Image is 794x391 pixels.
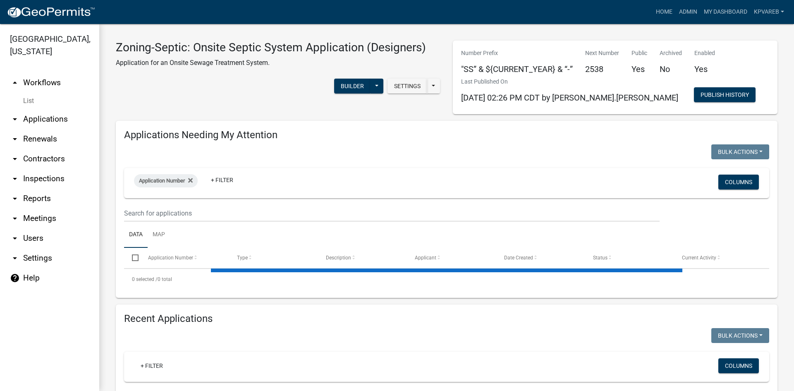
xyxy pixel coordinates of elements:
[134,358,170,373] a: + Filter
[461,93,678,103] span: [DATE] 02:26 PM CDT by [PERSON_NAME].[PERSON_NAME]
[10,134,20,144] i: arrow_drop_down
[676,4,701,20] a: Admin
[10,273,20,283] i: help
[653,4,676,20] a: Home
[585,64,619,74] h5: 2538
[711,328,769,343] button: Bulk Actions
[718,358,759,373] button: Columns
[10,114,20,124] i: arrow_drop_down
[116,58,426,68] p: Application for an Onsite Sewage Treatment System.
[660,49,682,58] p: Archived
[461,77,678,86] p: Last Published On
[10,233,20,243] i: arrow_drop_down
[10,78,20,88] i: arrow_drop_up
[124,205,660,222] input: Search for applications
[116,41,426,55] h3: Zoning-Septic: Onsite Septic System Application (Designers)
[593,255,607,261] span: Status
[415,255,436,261] span: Applicant
[496,248,585,268] datatable-header-cell: Date Created
[718,175,759,190] button: Columns
[139,178,185,184] span: Application Number
[237,255,248,261] span: Type
[711,144,769,159] button: Bulk Actions
[10,253,20,263] i: arrow_drop_down
[229,248,318,268] datatable-header-cell: Type
[751,4,787,20] a: kpvareb
[694,87,756,102] button: Publish History
[10,154,20,164] i: arrow_drop_down
[10,194,20,204] i: arrow_drop_down
[461,64,573,74] h5: "SS” & ${CURRENT_YEAR} & “-”
[701,4,751,20] a: My Dashboard
[631,49,647,58] p: Public
[124,248,140,268] datatable-header-cell: Select
[407,248,496,268] datatable-header-cell: Applicant
[585,248,674,268] datatable-header-cell: Status
[682,255,716,261] span: Current Activity
[124,222,148,248] a: Data
[326,255,351,261] span: Description
[132,276,158,282] span: 0 selected /
[631,64,647,74] h5: Yes
[334,79,371,94] button: Builder
[694,92,756,99] wm-modal-confirm: Workflow Publish History
[387,79,427,94] button: Settings
[318,248,407,268] datatable-header-cell: Description
[504,255,533,261] span: Date Created
[10,174,20,184] i: arrow_drop_down
[10,213,20,223] i: arrow_drop_down
[148,222,170,248] a: Map
[124,313,769,325] h4: Recent Applications
[660,64,682,74] h5: No
[694,64,715,74] h5: Yes
[140,248,229,268] datatable-header-cell: Application Number
[204,173,240,187] a: + Filter
[461,49,573,58] p: Number Prefix
[694,49,715,58] p: Enabled
[674,248,763,268] datatable-header-cell: Current Activity
[124,269,769,290] div: 0 total
[585,49,619,58] p: Next Number
[148,255,193,261] span: Application Number
[124,129,769,141] h4: Applications Needing My Attention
